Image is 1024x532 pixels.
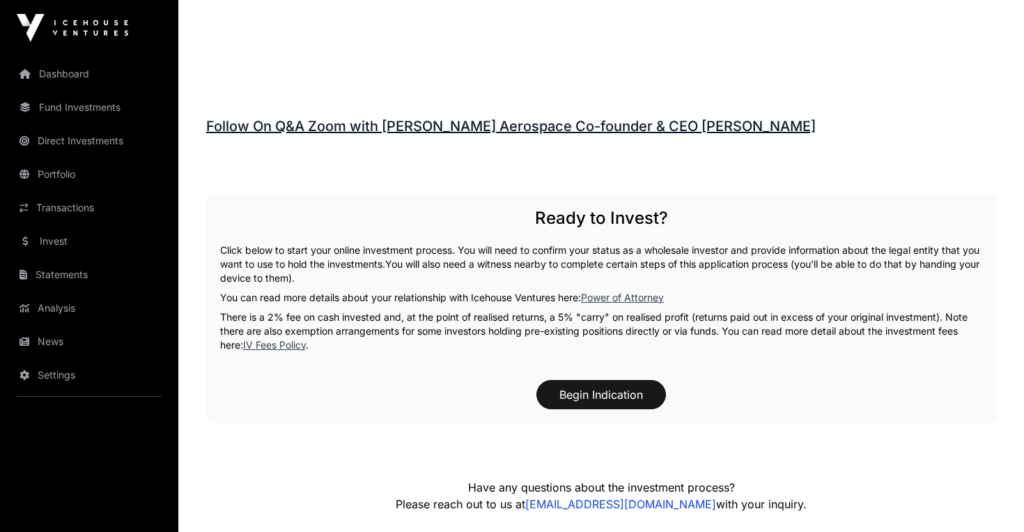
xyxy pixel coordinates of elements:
a: Invest [11,226,167,257]
a: Follow On Q&A Zoom with [PERSON_NAME] Aerospace Co-founder & CEO [PERSON_NAME] [206,118,816,135]
a: Portfolio [11,159,167,190]
p: Have any questions about the investment process? Please reach out to us at with your inquiry. [305,479,898,512]
a: Power of Attorney [581,291,664,303]
a: Transactions [11,192,167,223]
a: Statements [11,259,167,290]
h2: Ready to Invest? [220,207,982,229]
a: Analysis [11,293,167,324]
a: Direct Investments [11,126,167,156]
a: IV Fees Policy [243,339,306,351]
iframe: Chat Widget [954,465,1024,532]
a: Dashboard [11,59,167,89]
p: There is a 2% fee on cash invested and, at the point of realised returns, a 5% "carry" on realise... [220,310,982,352]
p: Click below to start your online investment process. You will need to confirm your status as a wh... [220,243,982,285]
a: [EMAIL_ADDRESS][DOMAIN_NAME] [525,497,716,511]
button: Begin Indication [536,380,666,409]
span: You will also need a witness nearby to complete certain steps of this application process (you'll... [220,258,979,284]
img: Icehouse Ventures Logo [17,14,128,42]
a: News [11,326,167,357]
a: Settings [11,360,167,390]
a: Fund Investments [11,92,167,123]
p: You can read more details about your relationship with Icehouse Ventures here: [220,291,982,305]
